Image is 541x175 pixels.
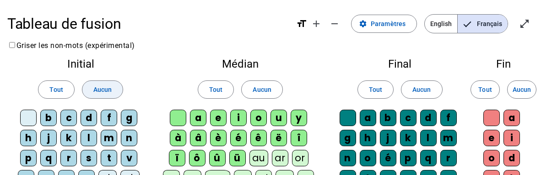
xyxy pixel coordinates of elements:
div: p [20,150,37,166]
div: c [60,110,77,126]
div: a [190,110,206,126]
div: l [81,130,97,146]
mat-icon: format_size [296,18,307,29]
div: d [81,110,97,126]
button: Tout [198,80,234,99]
h1: Tableau de fusion [7,9,289,38]
div: n [340,150,356,166]
div: î [291,130,307,146]
div: û [209,150,226,166]
span: Tout [49,84,63,95]
div: ô [189,150,206,166]
div: o [250,110,267,126]
div: p [400,150,417,166]
div: l [420,130,437,146]
div: g [121,110,137,126]
input: Griser les non-mots (expérimental) [9,42,15,48]
button: Entrer en plein écran [515,15,534,33]
mat-button-toggle-group: Language selection [424,14,508,33]
div: b [40,110,57,126]
div: s [81,150,97,166]
div: k [60,130,77,146]
label: Griser les non-mots (expérimental) [7,41,135,50]
div: t [101,150,117,166]
div: ë [270,130,287,146]
button: Augmenter la taille de la police [307,15,325,33]
div: or [292,150,308,166]
span: Paramètres [371,18,406,29]
div: m [440,130,457,146]
div: q [40,150,57,166]
div: j [40,130,57,146]
div: ü [229,150,246,166]
div: b [380,110,396,126]
mat-icon: settings [359,20,367,28]
span: Tout [478,84,492,95]
div: q [420,150,437,166]
div: r [440,150,457,166]
div: â [190,130,206,146]
div: ar [272,150,288,166]
h2: Final [334,58,466,69]
div: h [20,130,37,146]
div: j [380,130,396,146]
button: Diminuer la taille de la police [325,15,344,33]
div: o [360,150,376,166]
div: a [503,110,520,126]
span: Tout [209,84,222,95]
div: n [121,130,137,146]
div: ï [169,150,185,166]
div: u [270,110,287,126]
button: Aucun [401,80,442,99]
div: h [360,130,376,146]
mat-icon: add [311,18,322,29]
div: y [291,110,307,126]
div: o [483,150,500,166]
button: Paramètres [351,15,417,33]
div: é [380,150,396,166]
button: Tout [38,80,74,99]
div: m [101,130,117,146]
span: English [425,15,457,33]
button: Aucun [507,80,536,99]
div: è [210,130,227,146]
button: Aucun [241,80,282,99]
mat-icon: remove [329,18,340,29]
span: Aucun [513,84,531,95]
mat-icon: open_in_full [519,18,530,29]
div: d [420,110,437,126]
span: Aucun [93,84,112,95]
div: c [400,110,417,126]
span: Français [458,15,508,33]
div: à [170,130,186,146]
span: Tout [369,84,382,95]
div: v [121,150,137,166]
span: Aucun [253,84,271,95]
h2: Fin [481,58,526,69]
div: i [503,130,520,146]
div: e [483,130,500,146]
div: a [360,110,376,126]
div: g [340,130,356,146]
div: k [400,130,417,146]
div: i [230,110,247,126]
div: r [60,150,77,166]
h2: Initial [15,58,147,69]
button: Tout [471,80,500,99]
div: d [503,150,520,166]
h2: Médian [162,58,319,69]
button: Aucun [82,80,123,99]
div: é [230,130,247,146]
div: f [440,110,457,126]
button: Tout [357,80,394,99]
div: ê [250,130,267,146]
div: au [249,150,268,166]
div: e [210,110,227,126]
div: f [101,110,117,126]
span: Aucun [412,84,431,95]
